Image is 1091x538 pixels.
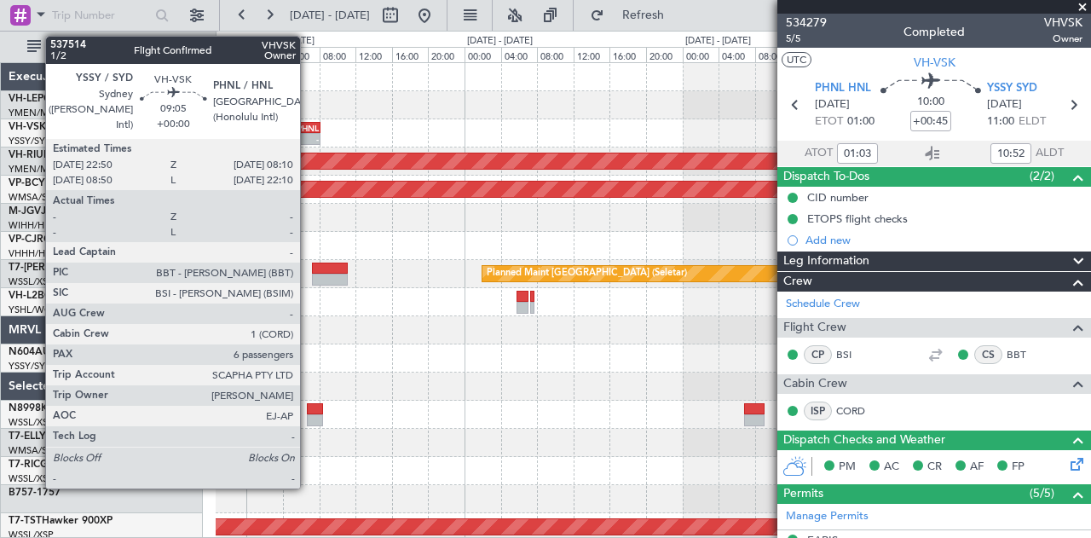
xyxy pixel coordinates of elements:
a: N604AUChallenger 604 [9,347,124,357]
div: 00:00 [683,47,719,62]
a: Manage Permits [786,508,869,525]
span: N604AU [9,347,50,357]
span: Owner [1044,32,1082,46]
span: B757-1 [9,488,43,498]
span: 534279 [786,14,827,32]
span: Leg Information [783,252,869,271]
div: 04:00 [283,47,320,62]
a: VH-RIUHawker 800XP [9,150,114,160]
span: VH-VSK [914,54,955,72]
a: WIHH/HLP [9,219,55,232]
input: --:-- [990,143,1031,164]
span: T7-TST [9,516,42,526]
div: 20:00 [211,47,247,62]
input: --:-- [837,143,878,164]
div: 12:00 [574,47,610,62]
span: VH-VSK [9,122,46,132]
a: VP-CJRG-650 [9,234,72,245]
a: BSI [836,347,875,362]
span: (2/2) [1030,167,1054,185]
span: 10:00 [917,94,944,111]
a: WSSL/XSP [9,472,54,485]
div: 00:00 [465,47,501,62]
span: VHVSK [1044,14,1082,32]
a: BBT [1007,347,1045,362]
div: CS [974,345,1002,364]
div: Add new [805,233,1082,247]
span: [DATE] [987,96,1022,113]
div: 16:00 [609,47,646,62]
a: WSSL/XSP [9,275,54,288]
div: 20:00 [428,47,465,62]
div: 08:00 [320,47,356,62]
a: T7-[PERSON_NAME]Global 7500 [9,263,165,273]
a: YSSY/SYD [9,360,52,373]
span: AF [970,459,984,476]
div: 16:00 [392,47,429,62]
span: Cabin Crew [783,374,847,394]
span: T7-[PERSON_NAME] [9,263,107,273]
span: 11:00 [987,113,1014,130]
div: 04:00 [719,47,755,62]
div: 20:00 [646,47,683,62]
a: B757-1757 [9,488,61,498]
a: YMEN/MEB [9,107,61,119]
a: WSSL/XSP [9,416,54,429]
span: N8998K [9,403,48,414]
a: YSSY/SYD [9,135,52,148]
span: ALDT [1036,145,1064,162]
a: N8998KGlobal 6000 [9,403,106,414]
a: WMSA/SZB [9,191,59,204]
span: VP-BCY [9,178,45,188]
span: All Aircraft [44,41,180,53]
span: Refresh [608,9,679,21]
a: VH-VSKGlobal Express XRS [9,122,140,132]
a: YMEN/MEB [9,163,61,176]
a: CORD [836,403,875,419]
button: Refresh [582,2,684,29]
span: T7-ELLY [9,431,46,442]
div: Planned Maint [GEOGRAPHIC_DATA] (Seletar) [487,261,687,286]
div: CP [804,345,832,364]
span: Flight Crew [783,318,846,338]
div: 12:00 [355,47,392,62]
span: 5/5 [786,32,827,46]
span: (5/5) [1030,484,1054,502]
span: YSSY SYD [987,80,1037,97]
a: M-JGVJGlobal 5000 [9,206,104,217]
span: ELDT [1019,113,1046,130]
div: ETOPS flight checks [807,211,908,226]
div: CID number [807,190,869,205]
span: AC [884,459,899,476]
span: PHNL HNL [815,80,871,97]
div: YSSY [237,123,278,133]
a: VHHH/HKG [9,247,59,260]
a: VH-LEPGlobal 6000 [9,94,101,104]
a: Schedule Crew [786,296,860,313]
span: VH-RIU [9,150,43,160]
a: VH-L2BChallenger 604 [9,291,118,301]
span: Dispatch Checks and Weather [783,431,945,450]
input: Trip Number [52,3,150,28]
a: T7-RICGlobal 6000 [9,460,98,470]
div: - [237,134,278,144]
div: - [278,134,319,144]
span: T7-RIC [9,460,40,470]
span: ATOT [805,145,833,162]
a: T7-ELLYG-550 [9,431,75,442]
span: [DATE] - [DATE] [290,8,370,23]
span: VH-L2B [9,291,44,301]
button: UTC [782,52,811,67]
div: 08:00 [755,47,792,62]
span: VP-CJR [9,234,43,245]
div: Completed [903,23,965,41]
span: ETOT [815,113,843,130]
span: CR [927,459,942,476]
span: M-JGVJ [9,206,46,217]
a: VP-BCYGlobal 5000 [9,178,103,188]
button: All Aircraft [19,33,185,61]
div: [DATE] - [DATE] [685,34,751,49]
div: [DATE] - [DATE] [467,34,533,49]
div: 08:00 [537,47,574,62]
span: 01:00 [847,113,875,130]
